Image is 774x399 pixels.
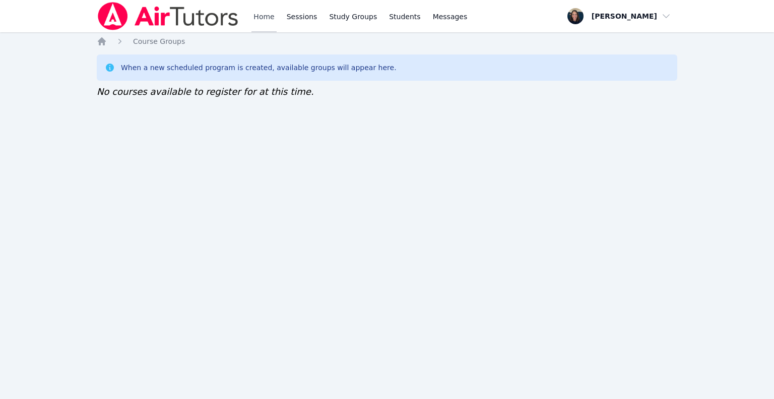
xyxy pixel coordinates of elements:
[121,63,397,73] div: When a new scheduled program is created, available groups will appear here.
[97,86,314,97] span: No courses available to register for at this time.
[97,36,677,46] nav: Breadcrumb
[133,37,185,45] span: Course Groups
[133,36,185,46] a: Course Groups
[433,12,468,22] span: Messages
[97,2,239,30] img: Air Tutors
